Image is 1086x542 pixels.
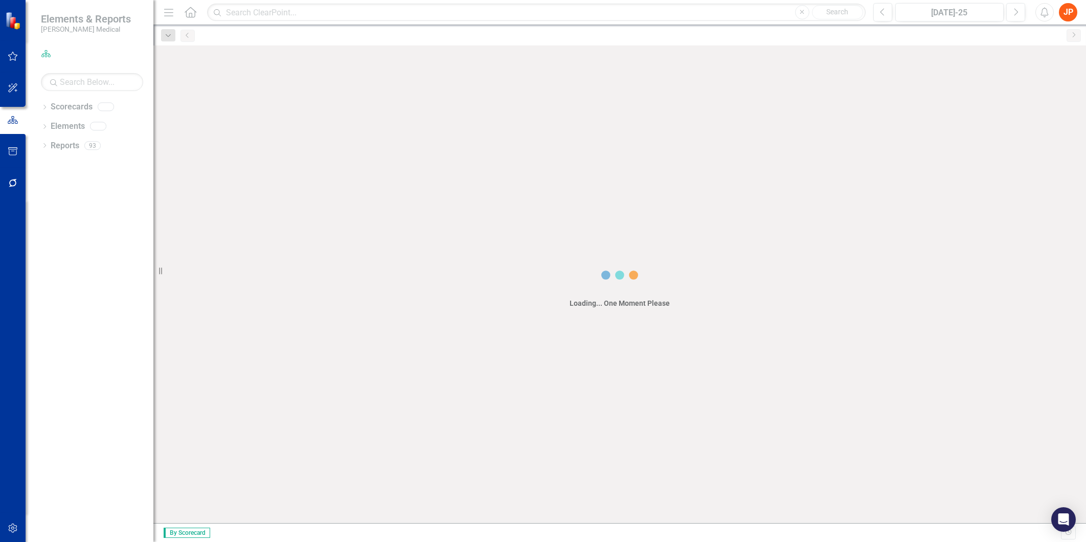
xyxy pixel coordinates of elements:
button: [DATE]-25 [895,3,1004,21]
img: ClearPoint Strategy [5,12,23,30]
div: [DATE]-25 [899,7,1000,19]
div: Open Intercom Messenger [1051,507,1076,532]
input: Search ClearPoint... [207,4,866,21]
div: Loading... One Moment Please [570,298,670,308]
input: Search Below... [41,73,143,91]
button: JP [1059,3,1077,21]
button: Search [812,5,863,19]
a: Scorecards [51,101,93,113]
small: [PERSON_NAME] Medical [41,25,131,33]
span: By Scorecard [164,528,210,538]
span: Search [826,8,848,16]
div: 93 [84,141,101,150]
a: Elements [51,121,85,132]
span: Elements & Reports [41,13,131,25]
a: Reports [51,140,79,152]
